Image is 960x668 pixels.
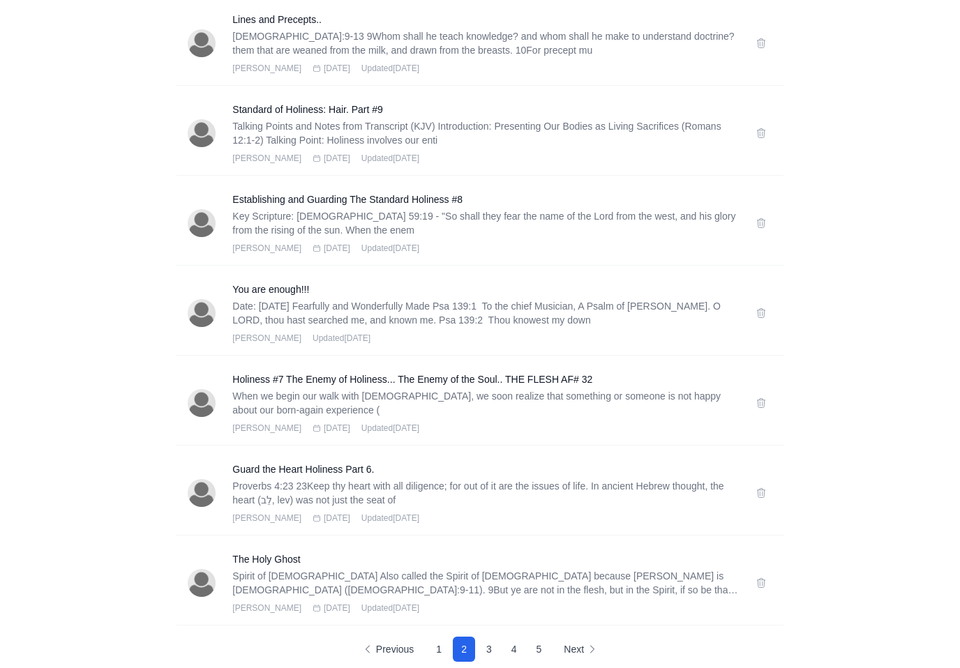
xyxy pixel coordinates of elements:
[232,192,738,206] a: Establishing and Guarding The Standard Holiness #8
[232,479,738,507] p: Proverbs 4:23 23Keep thy heart with all diligence; for out of it are the issues of life. In ancie...
[313,333,370,344] span: Updated [DATE]
[354,637,422,662] button: Previous
[324,602,350,614] span: [DATE]
[188,479,216,507] img: Darren Parker
[232,333,301,344] span: [PERSON_NAME]
[232,552,738,566] a: The Holy Ghost
[232,119,738,147] p: Talking Points and Notes from Transcript (KJV) Introduction: Presenting Our Bodies as Living Sacr...
[232,29,738,57] p: [DEMOGRAPHIC_DATA]:9-13 9Whom shall he teach knowledge? and whom shall he make to understand doct...
[232,153,301,164] span: [PERSON_NAME]
[232,209,738,237] p: Key Scripture: [DEMOGRAPHIC_DATA] 59:19 - "So shall they fear the name of the Lord from the west,...
[361,602,419,614] span: Updated [DATE]
[232,423,301,434] span: [PERSON_NAME]
[428,637,450,662] button: 1
[232,462,738,476] a: Guard the Heart Holiness Part 6.
[232,13,738,26] a: Lines and Precepts..
[361,513,419,524] span: Updated [DATE]
[188,119,216,147] img: Darren Parker
[232,63,301,74] span: [PERSON_NAME]
[503,637,525,662] button: 4
[324,513,350,524] span: [DATE]
[232,389,738,417] p: When we begin our walk with [DEMOGRAPHIC_DATA], we soon realize that something or someone is not ...
[324,153,350,164] span: [DATE]
[453,637,475,662] button: 2
[232,602,301,614] span: [PERSON_NAME]
[361,243,419,254] span: Updated [DATE]
[232,513,301,524] span: [PERSON_NAME]
[478,637,500,662] button: 3
[324,243,350,254] span: [DATE]
[361,63,419,74] span: Updated [DATE]
[188,209,216,237] img: Darren Parker
[528,637,550,662] button: 5
[232,299,738,327] p: Date: [DATE] Fearfully and Wonderfully Made Psa 139:1 To the chief Musician, A Psalm of [PERSON_N...
[232,103,738,116] a: Standard of Holiness: Hair. Part #9
[188,389,216,417] img: Darren Parker
[232,569,738,597] p: Spirit of [DEMOGRAPHIC_DATA] Also called the Spirit of [DEMOGRAPHIC_DATA] because [PERSON_NAME] i...
[324,423,350,434] span: [DATE]
[188,29,216,57] img: Darren Parker
[361,153,419,164] span: Updated [DATE]
[232,243,301,254] span: [PERSON_NAME]
[324,63,350,74] span: [DATE]
[361,423,419,434] span: Updated [DATE]
[555,637,606,662] button: Next
[232,282,738,296] a: You are enough!!!
[188,569,216,597] img: Darren Parker
[188,299,216,327] img: Darren Parker
[232,372,738,386] a: Holiness #7 The Enemy of Holiness... The Enemy of the Soul.. THE FLESH AF# 32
